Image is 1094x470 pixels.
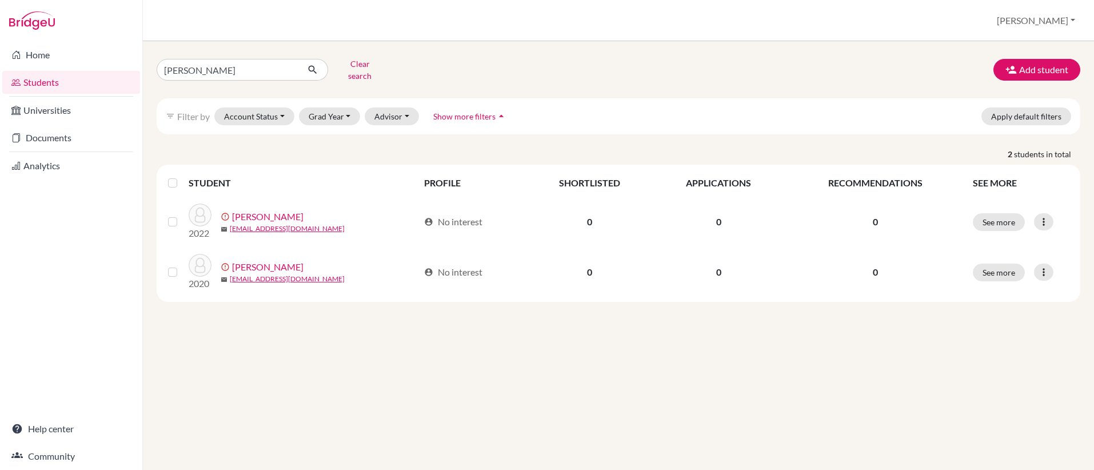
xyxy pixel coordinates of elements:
th: RECOMMENDATIONS [785,169,966,197]
th: STUDENT [189,169,417,197]
p: 2022 [189,226,211,240]
a: Home [2,43,140,66]
img: Reeves, Tom [189,254,211,277]
input: Find student by name... [157,59,298,81]
p: 0 [792,215,959,229]
th: SEE MORE [966,169,1076,197]
i: arrow_drop_up [496,110,507,122]
span: mail [221,226,227,233]
td: 0 [653,247,785,297]
button: Clear search [328,55,392,85]
th: PROFILE [417,169,527,197]
a: Analytics [2,154,140,177]
button: Show more filtersarrow_drop_up [424,107,517,125]
span: Filter by [177,111,210,122]
span: error_outline [221,212,232,221]
span: Show more filters [433,111,496,121]
th: SHORTLISTED [527,169,653,197]
td: 0 [527,197,653,247]
p: 2020 [189,277,211,290]
button: Account Status [214,107,294,125]
button: Apply default filters [981,107,1071,125]
a: [EMAIL_ADDRESS][DOMAIN_NAME] [230,224,345,234]
span: account_circle [424,217,433,226]
img: Reeves, Shane [189,204,211,226]
a: [EMAIL_ADDRESS][DOMAIN_NAME] [230,274,345,284]
button: See more [973,264,1025,281]
a: [PERSON_NAME] [232,260,304,274]
a: Help center [2,417,140,440]
button: Advisor [365,107,419,125]
a: Students [2,71,140,94]
a: Universities [2,99,140,122]
th: APPLICATIONS [653,169,785,197]
div: No interest [424,215,482,229]
span: students in total [1014,148,1080,160]
button: See more [973,213,1025,231]
td: 0 [653,197,785,247]
i: filter_list [166,111,175,121]
strong: 2 [1008,148,1014,160]
a: Community [2,445,140,468]
button: [PERSON_NAME] [992,10,1080,31]
td: 0 [527,247,653,297]
a: Documents [2,126,140,149]
span: error_outline [221,262,232,272]
button: Grad Year [299,107,361,125]
button: Add student [993,59,1080,81]
span: mail [221,276,227,283]
a: [PERSON_NAME] [232,210,304,224]
img: Bridge-U [9,11,55,30]
div: No interest [424,265,482,279]
p: 0 [792,265,959,279]
span: account_circle [424,268,433,277]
